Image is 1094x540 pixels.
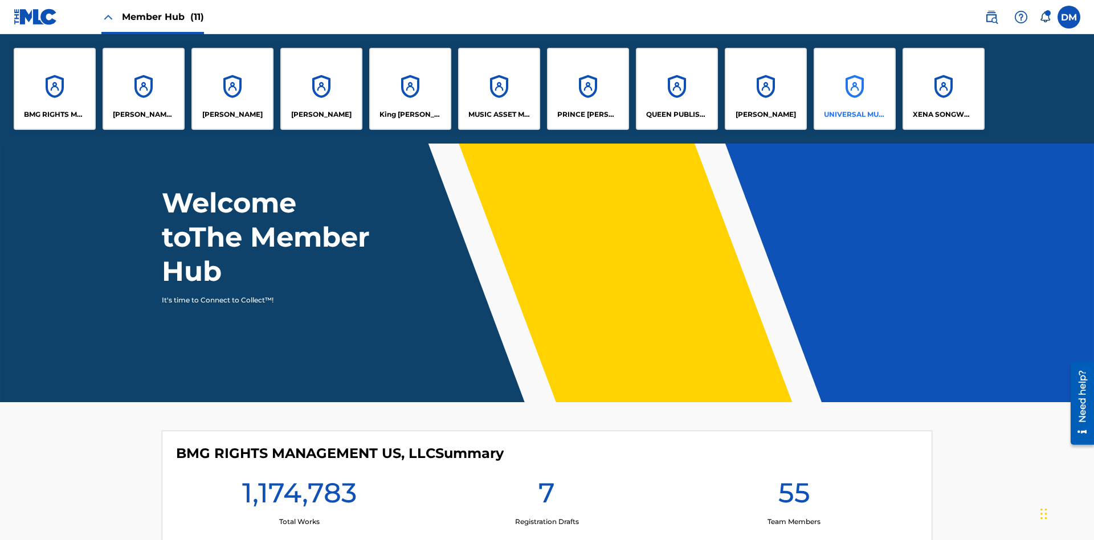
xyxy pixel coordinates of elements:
h1: 7 [538,476,555,517]
a: Public Search [980,6,1003,28]
img: Close [101,10,115,24]
p: Registration Drafts [515,517,579,527]
img: help [1014,10,1028,24]
p: It's time to Connect to Collect™! [162,295,360,305]
h1: Welcome to The Member Hub [162,186,375,288]
a: AccountsUNIVERSAL MUSIC PUB GROUP [814,48,896,130]
p: ELVIS COSTELLO [202,109,263,120]
p: PRINCE MCTESTERSON [557,109,619,120]
a: AccountsXENA SONGWRITER [903,48,985,130]
p: UNIVERSAL MUSIC PUB GROUP [824,109,886,120]
p: EYAMA MCSINGER [291,109,352,120]
p: BMG RIGHTS MANAGEMENT US, LLC [24,109,86,120]
a: AccountsMUSIC ASSET MANAGEMENT (MAM) [458,48,540,130]
div: User Menu [1058,6,1080,28]
img: MLC Logo [14,9,58,25]
iframe: Chat Widget [1037,485,1094,540]
h4: BMG RIGHTS MANAGEMENT US, LLC [176,445,504,462]
a: AccountsQUEEN PUBLISHA [636,48,718,130]
p: XENA SONGWRITER [913,109,975,120]
a: Accounts[PERSON_NAME] [280,48,362,130]
p: CLEO SONGWRITER [113,109,175,120]
div: Notifications [1039,11,1051,23]
p: King McTesterson [379,109,442,120]
p: Total Works [279,517,320,527]
p: MUSIC ASSET MANAGEMENT (MAM) [468,109,530,120]
div: Drag [1040,497,1047,531]
div: Help [1010,6,1032,28]
span: (11) [190,11,204,22]
a: AccountsPRINCE [PERSON_NAME] [547,48,629,130]
p: RONALD MCTESTERSON [736,109,796,120]
p: Team Members [768,517,820,527]
iframe: Resource Center [1062,357,1094,451]
a: Accounts[PERSON_NAME] SONGWRITER [103,48,185,130]
a: AccountsBMG RIGHTS MANAGEMENT US, LLC [14,48,96,130]
span: Member Hub [122,10,204,23]
a: Accounts[PERSON_NAME] [725,48,807,130]
a: AccountsKing [PERSON_NAME] [369,48,451,130]
img: search [985,10,998,24]
h1: 1,174,783 [242,476,357,517]
a: Accounts[PERSON_NAME] [191,48,273,130]
h1: 55 [778,476,810,517]
p: QUEEN PUBLISHA [646,109,708,120]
